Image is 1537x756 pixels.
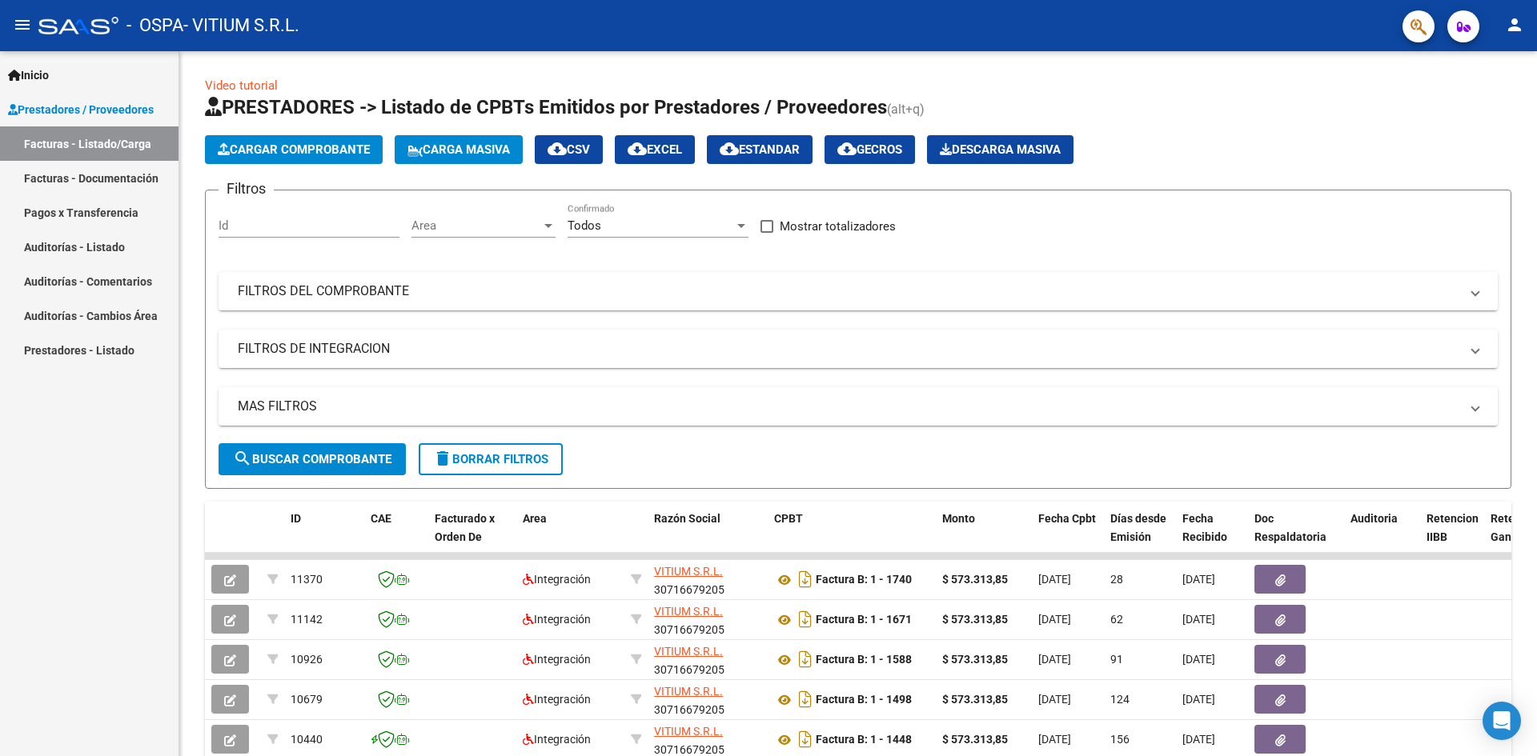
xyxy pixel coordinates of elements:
mat-panel-title: MAS FILTROS [238,398,1459,415]
strong: $ 573.313,85 [942,693,1008,706]
button: Buscar Comprobante [219,443,406,475]
datatable-header-cell: CAE [364,502,428,572]
datatable-header-cell: Facturado x Orden De [428,502,516,572]
span: VITIUM S.R.L. [654,605,723,618]
h3: Filtros [219,178,274,200]
span: [DATE] [1038,693,1071,706]
span: VITIUM S.R.L. [654,565,723,578]
span: VITIUM S.R.L. [654,685,723,698]
a: Video tutorial [205,78,278,93]
strong: Factura B: 1 - 1498 [816,694,912,706]
span: Auditoria [1350,512,1398,525]
span: CSV [548,142,590,157]
button: EXCEL [615,135,695,164]
datatable-header-cell: Doc Respaldatoria [1248,502,1344,572]
span: 10440 [291,733,323,746]
span: Gecros [837,142,902,157]
span: Estandar [720,142,800,157]
span: Razón Social [654,512,720,525]
span: Mostrar totalizadores [780,217,896,236]
span: Buscar Comprobante [233,452,391,466]
i: Descargar documento [795,646,816,672]
i: Descargar documento [795,726,816,752]
span: Fecha Recibido [1182,512,1227,543]
mat-expansion-panel-header: FILTROS DE INTEGRACION [219,330,1498,368]
div: 30716679205 [654,562,761,596]
span: EXCEL [628,142,682,157]
mat-icon: cloud_download [837,139,857,158]
span: Facturado x Orden De [435,512,495,543]
button: Descarga Masiva [927,135,1073,164]
div: 30716679205 [654,722,761,756]
span: PRESTADORES -> Listado de CPBTs Emitidos por Prestadores / Proveedores [205,96,887,118]
span: [DATE] [1038,573,1071,586]
datatable-header-cell: Fecha Cpbt [1032,502,1104,572]
strong: $ 573.313,85 [942,733,1008,746]
mat-expansion-panel-header: FILTROS DEL COMPROBANTE [219,272,1498,310]
span: 91 [1110,653,1123,666]
span: - OSPA [126,8,183,43]
datatable-header-cell: Monto [936,502,1032,572]
strong: Factura B: 1 - 1588 [816,654,912,666]
span: [DATE] [1182,613,1215,626]
strong: Factura B: 1 - 1671 [816,614,912,626]
strong: Factura B: 1 - 1448 [816,734,912,746]
app-download-masive: Descarga masiva de comprobantes (adjuntos) [927,135,1073,164]
strong: $ 573.313,85 [942,573,1008,586]
datatable-header-cell: Días desde Emisión [1104,502,1176,572]
span: Integración [523,613,591,626]
button: Estandar [707,135,813,164]
div: 30716679205 [654,602,761,636]
span: Todos [568,218,601,233]
span: 11370 [291,573,323,586]
mat-icon: menu [13,15,32,34]
span: Integración [523,733,591,746]
button: CSV [535,135,603,164]
datatable-header-cell: ID [284,502,364,572]
strong: $ 573.313,85 [942,653,1008,666]
span: CPBT [774,512,803,525]
span: Area [523,512,547,525]
mat-icon: cloud_download [548,139,567,158]
mat-panel-title: FILTROS DE INTEGRACION [238,340,1459,358]
span: Doc Respaldatoria [1254,512,1326,543]
span: Integración [523,653,591,666]
span: 10926 [291,653,323,666]
div: 30716679205 [654,642,761,676]
span: [DATE] [1182,693,1215,706]
span: Descarga Masiva [940,142,1061,157]
span: Integración [523,573,591,586]
span: Retencion IIBB [1427,512,1479,543]
span: Inicio [8,66,49,84]
div: Open Intercom Messenger [1483,702,1521,740]
i: Descargar documento [795,566,816,592]
button: Carga Masiva [395,135,523,164]
span: VITIUM S.R.L. [654,645,723,658]
mat-panel-title: FILTROS DEL COMPROBANTE [238,282,1459,300]
mat-icon: delete [433,449,452,468]
span: [DATE] [1182,653,1215,666]
span: Días desde Emisión [1110,512,1166,543]
mat-icon: person [1505,15,1524,34]
span: Fecha Cpbt [1038,512,1096,525]
span: 28 [1110,573,1123,586]
span: ID [291,512,301,525]
strong: Factura B: 1 - 1740 [816,574,912,586]
span: Monto [942,512,975,525]
span: [DATE] [1182,573,1215,586]
span: [DATE] [1038,613,1071,626]
span: 11142 [291,613,323,626]
mat-expansion-panel-header: MAS FILTROS [219,387,1498,426]
span: CAE [371,512,391,525]
span: 156 [1110,733,1130,746]
span: - VITIUM S.R.L. [183,8,299,43]
datatable-header-cell: Area [516,502,624,572]
span: Cargar Comprobante [218,142,370,157]
span: (alt+q) [887,102,925,117]
i: Descargar documento [795,686,816,712]
datatable-header-cell: Retencion IIBB [1420,502,1484,572]
span: Integración [523,693,591,706]
div: 30716679205 [654,682,761,716]
mat-icon: cloud_download [628,139,647,158]
span: Area [411,218,541,233]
